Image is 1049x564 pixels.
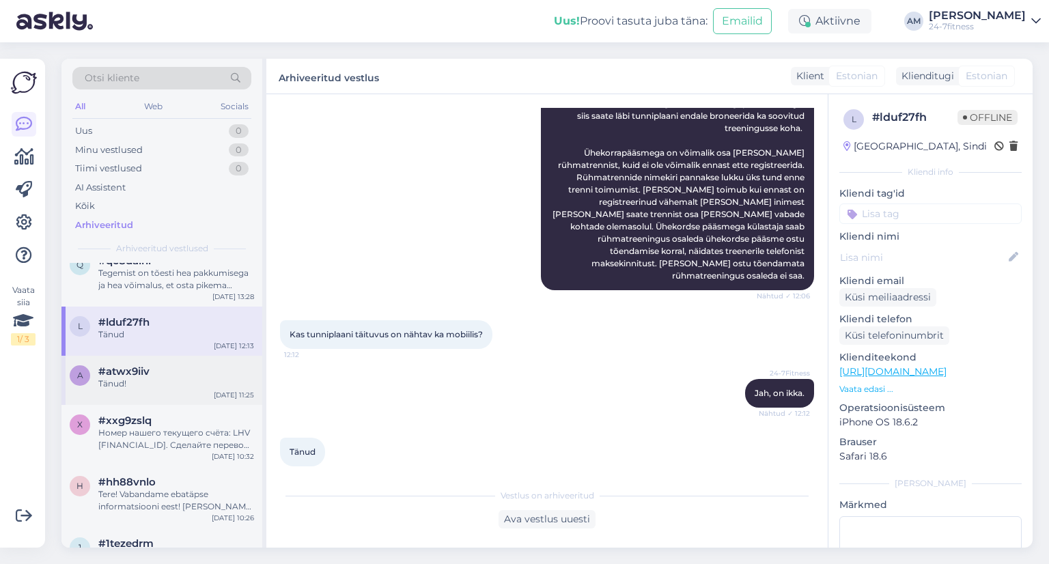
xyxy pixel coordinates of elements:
p: Kliendi tag'id [839,186,1022,201]
label: Arhiveeritud vestlus [279,67,379,85]
p: Safari 18.6 [839,449,1022,464]
div: AI Assistent [75,181,126,195]
span: Estonian [836,69,878,83]
div: All [72,98,88,115]
div: Küsi telefoninumbrit [839,326,949,345]
span: Kas tunniplaani täituvus on nähtav ka mobiilis? [290,329,483,339]
span: #hh88vnlo [98,476,156,488]
a: [PERSON_NAME]24-7fitness [929,10,1041,32]
div: Klient [791,69,824,83]
div: Tänud! [98,378,254,390]
a: [URL][DOMAIN_NAME] [839,365,947,378]
div: Küsi meiliaadressi [839,288,936,307]
div: 24-7fitness [929,21,1026,32]
span: Jah, on ikka. [755,388,805,398]
div: 1 / 3 [11,333,36,346]
div: [DATE] 11:25 [214,390,254,400]
span: Offline [957,110,1018,125]
span: #xxg9zslq [98,414,152,427]
p: Klienditeekond [839,350,1022,365]
div: Номер нашего текущего счёта: LHV [FINANCIAL_ID]. Сделайте перевод на этот счёт и добавьте номер с... [98,427,254,451]
div: [DATE] 12:13 [214,341,254,351]
span: x [77,419,83,429]
p: Kliendi nimi [839,229,1022,244]
div: Tänud [98,328,254,341]
img: Askly Logo [11,70,37,96]
span: 24-7Fitness [759,368,810,378]
div: [DATE] 10:32 [212,451,254,462]
p: Kliendi telefon [839,312,1022,326]
button: Emailid [713,8,772,34]
p: Brauser [839,435,1022,449]
span: Nähtud ✓ 12:06 [757,291,810,301]
span: Estonian [966,69,1007,83]
span: #1tezedrm [98,537,154,550]
span: l [852,114,856,124]
p: iPhone OS 18.6.2 [839,415,1022,429]
b: Uus! [554,14,580,27]
div: Minu vestlused [75,143,143,157]
p: Märkmed [839,498,1022,512]
div: [DATE] 13:28 [212,292,254,302]
div: # lduf27fh [872,109,957,126]
div: Klienditugi [896,69,954,83]
div: Proovi tasuta juba täna: [554,13,708,29]
span: h [76,481,83,491]
div: Tiimi vestlused [75,162,142,175]
div: Ava vestlus uuesti [499,510,596,528]
div: 0 [229,124,249,138]
span: Nähtud ✓ 12:12 [759,408,810,419]
p: Operatsioonisüsteem [839,401,1022,415]
span: 1 [79,542,81,552]
div: Vaata siia [11,284,36,346]
div: [PERSON_NAME] [929,10,1026,21]
span: Vestlus on arhiveeritud [501,490,594,502]
span: Tänud [290,447,316,457]
span: 12:12 [284,350,335,360]
span: l [78,321,83,331]
div: Kõik [75,199,95,213]
input: Lisa nimi [840,250,1006,265]
div: Web [141,98,165,115]
div: AM [904,12,923,31]
p: Kliendi email [839,274,1022,288]
span: Arhiveeritud vestlused [116,242,208,255]
div: [PERSON_NAME] [839,477,1022,490]
p: Vaata edasi ... [839,383,1022,395]
span: Tere! Täname Teid pöördumise eest! Tunniplaani leiate meie kodulehelt - . Sealt on Teil võimalik ... [553,74,809,281]
span: #lduf27fh [98,316,150,328]
div: Uus [75,124,92,138]
span: #atwx9iiv [98,365,150,378]
div: Socials [218,98,251,115]
div: Tere! Vabandame ebatäpse informatsiooni eest! [PERSON_NAME] spordiklubi avamisega on meil tõepool... [98,488,254,513]
div: [GEOGRAPHIC_DATA], Sindi [843,139,987,154]
div: 0 [229,162,249,175]
div: 0 [229,143,249,157]
input: Lisa tag [839,203,1022,224]
span: a [77,370,83,380]
div: Arhiveeritud [75,218,133,232]
span: Otsi kliente [85,71,139,85]
div: [DATE] 10:26 [212,513,254,523]
div: Aktiivne [788,9,871,33]
div: Kliendi info [839,166,1022,178]
span: q [76,259,83,270]
span: 12:13 [284,467,335,477]
div: Tegemist on tõesti hea pakkumisega ja hea võimalus, et osta pikema kehtivusega pakett soodsa hinn... [98,267,254,292]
